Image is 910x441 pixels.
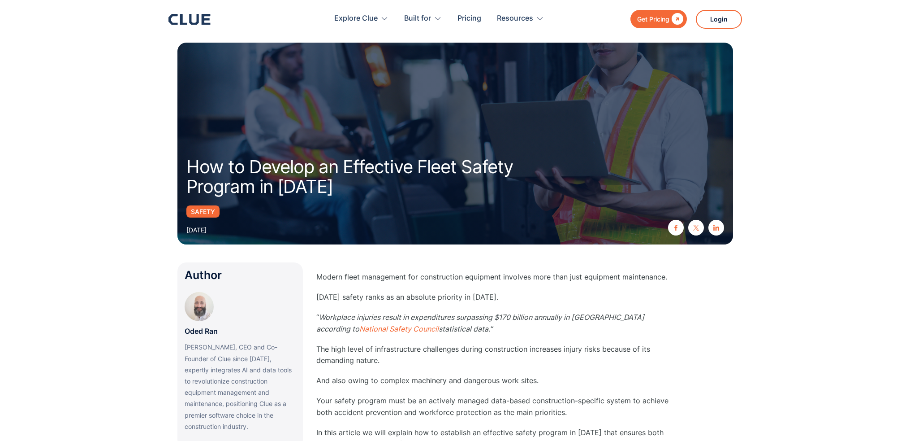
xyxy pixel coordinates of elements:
[316,312,675,334] p: “
[185,270,296,281] div: Author
[316,292,675,303] p: [DATE] safety ranks as an absolute priority in [DATE].
[186,205,220,218] a: Safety
[693,225,699,231] img: twitter X icon
[497,4,533,33] div: Resources
[185,292,214,321] img: Oded Ran
[637,13,669,25] div: Get Pricing
[630,10,687,28] a: Get Pricing
[673,225,679,231] img: facebook icon
[316,375,675,386] p: And also owing to complex machinery and dangerous work sites.
[316,271,675,283] p: Modern fleet management for construction equipment involves more than just equipment maintenance.
[669,13,683,25] div: 
[316,313,644,333] em: Workplace injuries result in expenditures surpassing $170 billion annually in [GEOGRAPHIC_DATA] a...
[457,4,481,33] a: Pricing
[334,4,388,33] div: Explore Clue
[404,4,431,33] div: Built for
[186,224,207,236] div: [DATE]
[359,324,439,333] a: National Safety Council
[186,157,563,196] h1: How to Develop an Effective Fleet Safety Program in [DATE]
[404,4,442,33] div: Built for
[497,4,544,33] div: Resources
[316,344,675,366] p: The high level of infrastructure challenges during construction increases injury risks because of...
[185,326,218,337] p: Oded Ran
[185,341,296,432] p: [PERSON_NAME], CEO and Co-Founder of Clue since [DATE], expertly integrates AI and data tools to ...
[334,4,378,33] div: Explore Clue
[713,225,719,231] img: linkedin icon
[696,10,742,29] a: Login
[439,324,492,333] em: statistical data.”
[316,395,675,418] p: Your safety program must be an actively managed data-based construction-specific system to achiev...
